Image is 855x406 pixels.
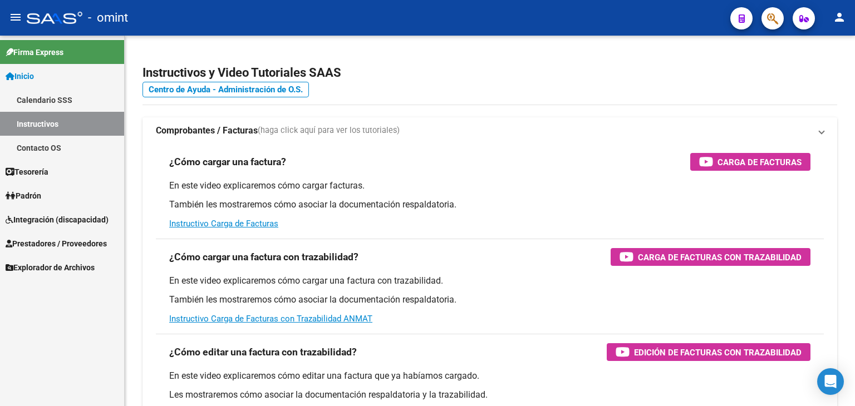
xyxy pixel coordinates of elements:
[9,11,22,24] mat-icon: menu
[6,237,107,250] span: Prestadores / Proveedores
[169,154,286,170] h3: ¿Cómo cargar una factura?
[6,166,48,178] span: Tesorería
[142,62,837,83] h2: Instructivos y Video Tutoriales SAAS
[169,389,810,401] p: Les mostraremos cómo asociar la documentación respaldatoria y la trazabilidad.
[607,343,810,361] button: Edición de Facturas con Trazabilidad
[169,314,372,324] a: Instructivo Carga de Facturas con Trazabilidad ANMAT
[169,275,810,287] p: En este video explicaremos cómo cargar una factura con trazabilidad.
[833,11,846,24] mat-icon: person
[6,214,109,226] span: Integración (discapacidad)
[169,344,357,360] h3: ¿Cómo editar una factura con trazabilidad?
[169,219,278,229] a: Instructivo Carga de Facturas
[6,190,41,202] span: Padrón
[6,261,95,274] span: Explorador de Archivos
[817,368,844,395] div: Open Intercom Messenger
[638,250,802,264] span: Carga de Facturas con Trazabilidad
[169,249,358,265] h3: ¿Cómo cargar una factura con trazabilidad?
[718,155,802,169] span: Carga de Facturas
[6,46,63,58] span: Firma Express
[6,70,34,82] span: Inicio
[611,248,810,266] button: Carga de Facturas con Trazabilidad
[169,294,810,306] p: También les mostraremos cómo asociar la documentación respaldatoria.
[258,125,400,137] span: (haga click aquí para ver los tutoriales)
[169,199,810,211] p: También les mostraremos cómo asociar la documentación respaldatoria.
[142,82,309,97] a: Centro de Ayuda - Administración de O.S.
[634,345,802,359] span: Edición de Facturas con Trazabilidad
[690,153,810,171] button: Carga de Facturas
[142,117,837,144] mat-expansion-panel-header: Comprobantes / Facturas(haga click aquí para ver los tutoriales)
[88,6,128,30] span: - omint
[169,370,810,382] p: En este video explicaremos cómo editar una factura que ya habíamos cargado.
[156,125,258,137] strong: Comprobantes / Facturas
[169,180,810,192] p: En este video explicaremos cómo cargar facturas.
